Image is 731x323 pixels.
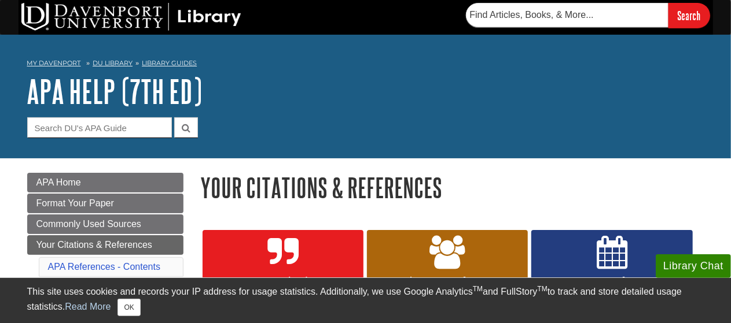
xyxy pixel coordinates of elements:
button: Close [117,299,140,316]
a: DU Library [93,59,133,67]
a: Your Citations & References [27,235,183,255]
a: My Davenport [27,58,81,68]
span: In-Text Citations [211,274,355,289]
a: Format Your Paper [27,194,183,213]
a: Authors - Reference Citation [367,230,528,317]
a: APA Home [27,173,183,192]
button: Library Chat [656,254,731,278]
img: DU Library [21,3,241,31]
span: Authors - Reference Citation [376,274,519,305]
a: Read More [65,302,111,311]
a: Dates - Reference Citation [531,230,692,317]
nav: breadcrumb [27,55,704,74]
sup: TM [473,285,483,293]
h1: Your Citations & References [201,173,704,202]
span: APA Home [36,177,81,187]
span: Your Citations & References [36,240,152,250]
a: In-Text Citations [203,230,363,317]
sup: TM [538,285,548,293]
a: APA References - Contents [48,262,160,272]
a: Library Guides [142,59,197,67]
input: Find Articles, Books, & More... [466,3,668,27]
form: Searches DU Library's articles, books, and more [466,3,710,28]
span: Commonly Used Sources [36,219,141,229]
span: Format Your Paper [36,198,114,208]
a: APA Help (7th Ed) [27,73,203,109]
a: Commonly Used Sources [27,214,183,234]
input: Search DU's APA Guide [27,117,172,138]
span: Dates - Reference Citation [540,274,684,305]
div: This site uses cookies and records your IP address for usage statistics. Additionally, we use Goo... [27,285,704,316]
input: Search [668,3,710,28]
